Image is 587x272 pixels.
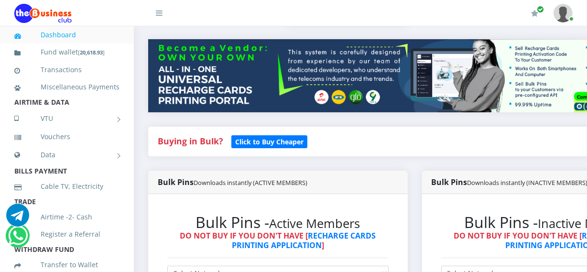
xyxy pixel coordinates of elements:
[14,126,120,148] a: Vouchers
[554,4,573,22] img: User
[14,41,120,64] a: Fund wallet[20,618.93]
[158,135,223,147] strong: Buying in Bulk?
[14,206,120,228] a: Airtime -2- Cash
[194,178,307,187] small: Downloads instantly (ACTIVE MEMBERS)
[78,49,105,56] small: [ ]
[235,137,304,146] b: Click to Buy Cheaper
[269,215,360,232] small: Active Members
[14,59,120,81] a: Transactions
[14,4,72,23] img: Logo
[167,213,389,231] h2: Bulk Pins -
[14,223,120,245] a: Register a Referral
[14,143,120,167] a: Data
[537,6,544,13] span: Renew/Upgrade Subscription
[14,175,120,197] a: Cable TV, Electricity
[6,211,29,227] a: Chat for support
[8,231,28,247] a: Chat for support
[231,135,307,147] a: Click to Buy Cheaper
[80,49,103,56] b: 20,618.93
[14,107,120,131] a: VTU
[158,177,307,187] strong: Bulk Pins
[232,230,376,250] a: RECHARGE CARDS PRINTING APPLICATION
[531,10,538,17] i: Renew/Upgrade Subscription
[14,76,120,98] a: Miscellaneous Payments
[14,24,120,46] a: Dashboard
[180,230,376,250] strong: DO NOT BUY IF YOU DON'T HAVE [ ]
